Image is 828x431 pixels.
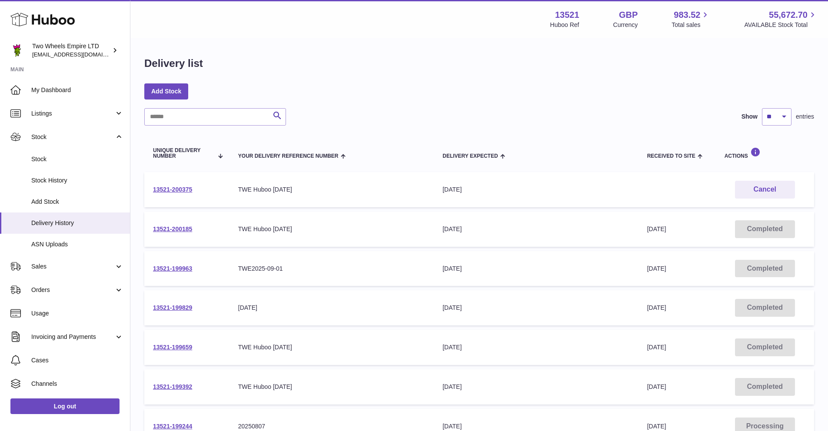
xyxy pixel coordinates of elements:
[725,147,805,159] div: Actions
[31,380,123,388] span: Channels
[442,343,629,351] div: [DATE]
[238,343,425,351] div: TWE Huboo [DATE]
[31,86,123,94] span: My Dashboard
[31,333,114,341] span: Invoicing and Payments
[238,186,425,194] div: TWE Huboo [DATE]
[796,113,814,121] span: entries
[619,9,638,21] strong: GBP
[153,344,192,351] a: 13521-199659
[153,148,213,159] span: Unique Delivery Number
[672,21,710,29] span: Total sales
[442,304,629,312] div: [DATE]
[31,286,114,294] span: Orders
[153,186,192,193] a: 13521-200375
[442,265,629,273] div: [DATE]
[647,265,666,272] span: [DATE]
[742,113,758,121] label: Show
[672,9,710,29] a: 983.52 Total sales
[144,83,188,99] a: Add Stock
[10,398,120,414] a: Log out
[31,309,123,318] span: Usage
[32,51,128,58] span: [EMAIL_ADDRESS][DOMAIN_NAME]
[31,262,114,271] span: Sales
[647,225,666,232] span: [DATE]
[735,181,795,199] button: Cancel
[238,225,425,233] div: TWE Huboo [DATE]
[769,9,808,21] span: 55,672.70
[238,265,425,273] div: TWE2025-09-01
[31,240,123,249] span: ASN Uploads
[31,176,123,185] span: Stock History
[647,153,695,159] span: Received to Site
[238,383,425,391] div: TWE Huboo [DATE]
[31,155,123,163] span: Stock
[153,265,192,272] a: 13521-199963
[555,9,579,21] strong: 13521
[153,225,192,232] a: 13521-200185
[238,304,425,312] div: [DATE]
[647,383,666,390] span: [DATE]
[647,423,666,430] span: [DATE]
[153,304,192,311] a: 13521-199829
[31,356,123,365] span: Cases
[31,109,114,118] span: Listings
[442,186,629,194] div: [DATE]
[153,383,192,390] a: 13521-199392
[442,225,629,233] div: [DATE]
[442,383,629,391] div: [DATE]
[744,21,818,29] span: AVAILABLE Stock Total
[550,21,579,29] div: Huboo Ref
[442,422,629,431] div: [DATE]
[647,344,666,351] span: [DATE]
[31,219,123,227] span: Delivery History
[31,198,123,206] span: Add Stock
[613,21,638,29] div: Currency
[10,44,23,57] img: justas@twowheelsempire.com
[442,153,498,159] span: Delivery Expected
[674,9,700,21] span: 983.52
[238,153,339,159] span: Your Delivery Reference Number
[31,133,114,141] span: Stock
[238,422,425,431] div: 20250807
[744,9,818,29] a: 55,672.70 AVAILABLE Stock Total
[144,56,203,70] h1: Delivery list
[647,304,666,311] span: [DATE]
[32,42,110,59] div: Two Wheels Empire LTD
[153,423,192,430] a: 13521-199244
